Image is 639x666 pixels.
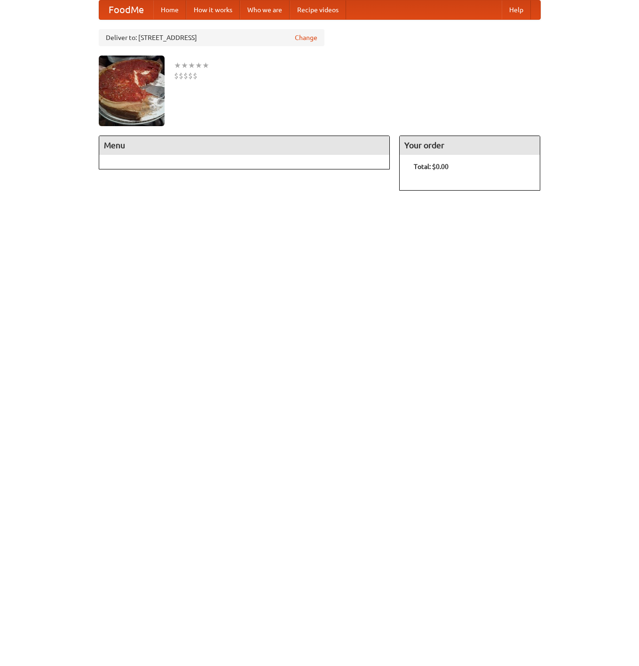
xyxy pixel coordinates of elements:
a: Who we are [240,0,290,19]
h4: Menu [99,136,390,155]
li: ★ [195,60,202,71]
li: $ [179,71,183,81]
li: ★ [202,60,209,71]
b: Total: $0.00 [414,163,449,170]
li: $ [188,71,193,81]
div: Deliver to: [STREET_ADDRESS] [99,29,324,46]
a: Change [295,33,317,42]
a: Recipe videos [290,0,346,19]
img: angular.jpg [99,56,165,126]
a: Help [502,0,531,19]
li: $ [174,71,179,81]
li: $ [193,71,197,81]
li: ★ [188,60,195,71]
h4: Your order [400,136,540,155]
a: Home [153,0,186,19]
li: ★ [174,60,181,71]
li: ★ [181,60,188,71]
li: $ [183,71,188,81]
a: How it works [186,0,240,19]
a: FoodMe [99,0,153,19]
